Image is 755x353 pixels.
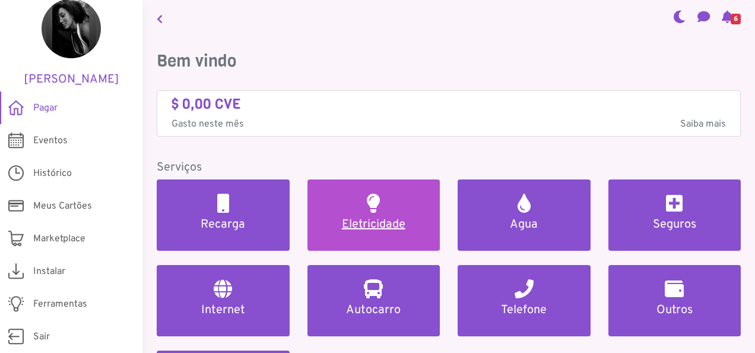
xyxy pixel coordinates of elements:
a: Telefone [458,265,591,336]
h5: [PERSON_NAME] [18,73,125,87]
a: Outros [608,265,741,336]
span: Saiba mais [680,117,726,131]
h5: Telefone [472,303,576,317]
a: Seguros [608,179,741,251]
a: Eletricidade [307,179,440,251]
p: Gasto neste mês [172,117,726,131]
h5: Outros [623,303,727,317]
a: Recarga [157,179,290,251]
h5: Internet [171,303,275,317]
span: Eventos [33,134,68,148]
h5: Agua [472,218,576,232]
span: Meus Cartões [33,199,92,213]
span: Marketplace [33,232,85,246]
span: Sair [33,330,50,344]
h5: Eletricidade [322,218,426,232]
h4: $ 0,00 CVE [172,96,726,113]
a: Internet [157,265,290,336]
span: Pagar [33,101,58,115]
span: Histórico [33,166,72,181]
h5: Recarga [171,218,275,232]
span: Ferramentas [33,297,87,311]
a: Autocarro [307,265,440,336]
span: 6 [731,14,741,24]
a: $ 0,00 CVE Gasto neste mêsSaiba mais [172,96,726,132]
h5: Serviços [157,160,741,175]
a: Agua [458,179,591,251]
span: Instalar [33,264,65,279]
h5: Autocarro [322,303,426,317]
h3: Bem vindo [157,51,741,71]
h5: Seguros [623,218,727,232]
